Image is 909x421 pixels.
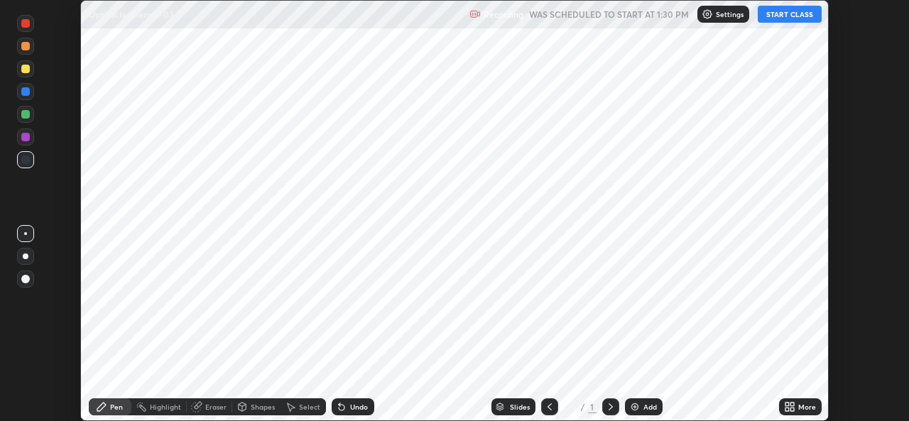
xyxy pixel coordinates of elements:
img: class-settings-icons [702,9,713,20]
div: Undo [350,403,368,410]
h5: WAS SCHEDULED TO START AT 1:30 PM [529,8,689,21]
div: Select [299,403,320,410]
img: add-slide-button [629,401,641,412]
div: Pen [110,403,123,410]
div: 1 [564,403,578,411]
button: START CLASS [758,6,822,23]
img: recording.375f2c34.svg [469,9,481,20]
div: Shapes [251,403,275,410]
div: Eraser [205,403,227,410]
p: Settings [716,11,744,18]
p: Recording [484,9,523,20]
div: More [798,403,816,410]
p: Optical Isomerism-03 [89,9,174,20]
div: Slides [510,403,530,410]
div: Highlight [150,403,181,410]
div: Add [643,403,657,410]
div: / [581,403,585,411]
div: 1 [588,400,597,413]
